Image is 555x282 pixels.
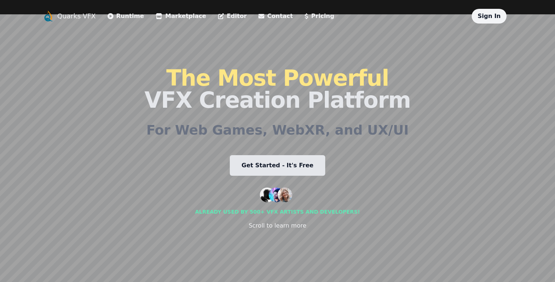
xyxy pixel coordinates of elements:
[260,188,275,202] img: customer 1
[230,155,325,176] a: Get Started - It's Free
[144,67,410,111] h1: VFX Creation Platform
[478,13,501,19] a: Sign In
[249,221,306,230] div: Scroll to learn more
[195,208,360,215] div: Already used by 500+ vfx artists and developers!
[305,12,334,21] a: Pricing
[166,65,389,91] span: The Most Powerful
[108,12,144,21] a: Runtime
[57,11,96,21] a: Quarks VFX
[258,12,293,21] a: Contact
[277,188,292,202] img: customer 3
[269,188,283,202] img: customer 2
[146,123,409,138] h2: For Web Games, WebXR, and UX/UI
[218,12,247,21] a: Editor
[156,12,206,21] a: Marketplace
